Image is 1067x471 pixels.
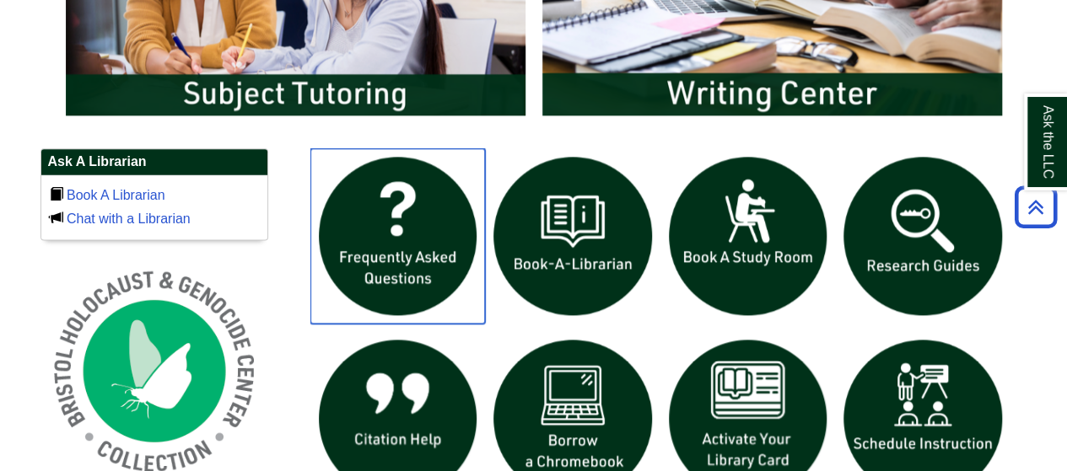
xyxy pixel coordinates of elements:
[485,148,660,324] img: Book a Librarian icon links to book a librarian web page
[41,149,267,175] h2: Ask A Librarian
[1009,195,1063,218] a: Back to Top
[67,188,165,202] a: Book A Librarian
[660,148,836,324] img: book a study room icon links to book a study room web page
[310,148,486,324] img: frequently asked questions
[835,148,1010,324] img: Research Guides icon links to research guides web page
[67,211,191,226] a: Chat with a Librarian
